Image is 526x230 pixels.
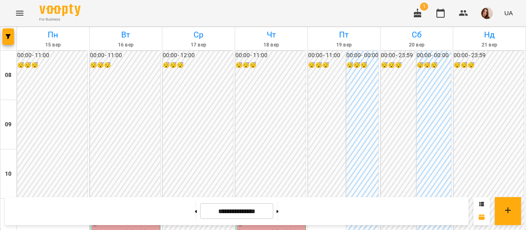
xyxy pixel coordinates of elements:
[308,51,346,60] h6: 00:00 - 11:00
[454,51,524,60] h6: 00:00 - 23:59
[90,61,160,70] h6: 😴😴😴
[5,170,12,179] h6: 10
[5,120,12,129] h6: 09
[420,2,428,11] span: 1
[346,61,378,70] h6: 😴😴😴
[417,61,452,70] h6: 😴😴😴
[346,51,378,60] h6: 00:00 - 00:00
[164,28,233,41] h6: Ср
[91,41,161,49] h6: 16 вер
[235,51,306,60] h6: 00:00 - 11:00
[17,51,88,60] h6: 00:00 - 11:00
[163,51,233,60] h6: 00:00 - 12:00
[417,51,452,60] h6: 00:00 - 00:00
[308,61,346,70] h6: 😴😴😴
[5,71,12,80] h6: 08
[309,41,379,49] h6: 19 вер
[18,28,88,41] h6: Пн
[454,61,524,70] h6: 😴😴😴
[309,28,379,41] h6: Пт
[90,51,160,60] h6: 00:00 - 11:00
[382,28,452,41] h6: Сб
[381,61,416,70] h6: 😴😴😴
[504,9,513,17] span: UA
[382,41,452,49] h6: 20 вер
[236,28,306,41] h6: Чт
[381,51,416,60] h6: 00:00 - 23:59
[454,41,524,49] h6: 21 вер
[91,28,161,41] h6: Вт
[164,41,233,49] h6: 17 вер
[454,28,524,41] h6: Нд
[235,61,306,70] h6: 😴😴😴
[163,61,233,70] h6: 😴😴😴
[236,41,306,49] h6: 18 вер
[17,61,88,70] h6: 😴😴😴
[18,41,88,49] h6: 15 вер
[10,3,30,23] button: Menu
[39,17,81,22] span: For Business
[39,4,81,16] img: Voopty Logo
[501,5,516,21] button: UA
[481,7,493,19] img: 6cd80b088ed49068c990d7a30548842a.jpg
